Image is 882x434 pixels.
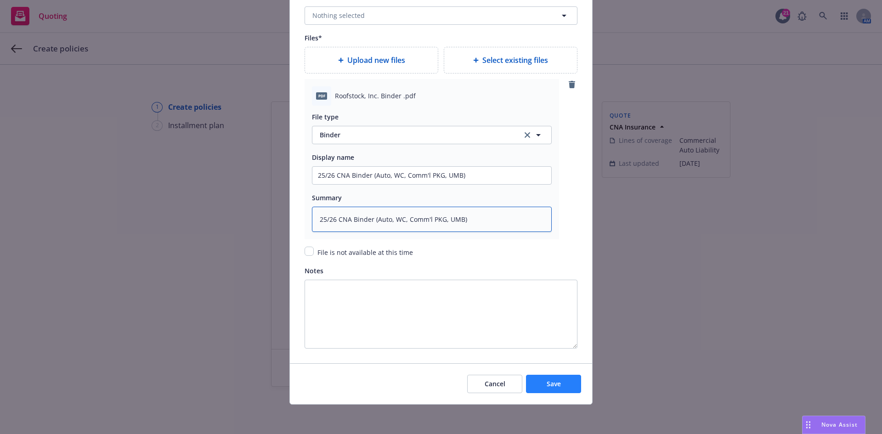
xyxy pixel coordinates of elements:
textarea: 25/26 CNA Binder (Auto, WC, Comm'l PKG, UMB) [312,207,552,232]
button: Nova Assist [802,416,865,434]
button: Nothing selected [305,6,577,25]
a: remove [566,79,577,90]
span: File is not available at this time [317,248,413,257]
div: Drag to move [803,416,814,434]
span: Notes [305,266,323,275]
span: Select existing files [482,55,548,66]
span: Cancel [485,379,505,388]
div: Select existing files [444,47,577,73]
button: Binderclear selection [312,126,552,144]
button: Save [526,375,581,393]
span: Roofstock, Inc. Binder .pdf [335,91,416,101]
span: Nova Assist [821,421,858,428]
a: clear selection [522,130,533,141]
span: Binder [320,130,512,140]
div: Upload new files [305,47,438,73]
button: Cancel [467,375,522,393]
span: Nothing selected [312,11,365,20]
span: Files* [305,34,322,42]
span: Display name [312,153,354,162]
span: File type [312,113,339,121]
span: Upload new files [347,55,405,66]
span: Save [547,379,561,388]
input: Add display name here... [312,167,551,184]
span: pdf [316,92,327,99]
span: Summary [312,193,342,202]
